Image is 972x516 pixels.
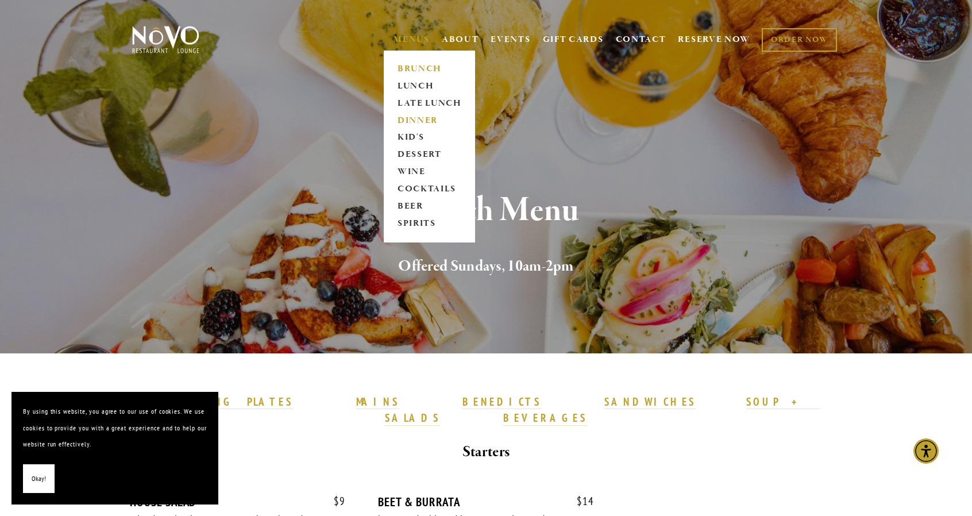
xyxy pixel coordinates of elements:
strong: SHARING PLATES [164,395,293,409]
a: MENUS [394,34,430,45]
strong: Starters [462,442,510,462]
a: SOUP + SALADS [385,395,820,426]
img: Novo Restaurant &amp; Lounge [130,25,202,54]
a: BRUNCH [394,60,465,78]
span: Okay! [32,471,46,487]
a: RESERVE NOW [678,29,750,51]
strong: BEVERAGES [503,411,587,425]
a: EVENTS [491,34,530,45]
a: LUNCH [394,78,465,95]
a: KID'S [394,129,465,147]
a: ORDER NOW [762,28,837,52]
strong: MAINS [356,395,399,409]
a: BEVERAGES [503,411,587,426]
a: COCKTAILS [394,181,465,198]
span: $ [577,494,583,508]
h2: Offered Sundays, 10am-2pm [151,255,821,279]
a: ABOUT [442,34,479,45]
a: SPIRITS [394,215,465,233]
strong: BENEDICTS [462,395,542,409]
a: CONTACT [616,29,666,51]
a: BEER [394,198,465,215]
a: DESSERT [394,147,465,164]
a: LATE LUNCH [394,95,465,112]
a: SANDWICHES [604,395,696,410]
a: BENEDICTS [462,395,542,410]
a: MAINS [356,395,399,410]
h1: Brunch Menu [151,192,821,229]
section: Cookie banner [11,392,218,505]
span: 9 [322,495,345,508]
button: Okay! [23,464,55,494]
div: BEET & BURRATA [378,495,593,509]
span: 14 [565,495,594,508]
div: Accessibility Menu [913,438,939,464]
span: $ [334,494,340,508]
a: GIFT CARDS [543,29,604,51]
p: By using this website, you agree to our use of cookies. We use cookies to provide you with a grea... [23,403,207,453]
a: SHARING PLATES [164,395,293,410]
strong: SANDWICHES [604,395,696,409]
a: WINE [394,164,465,181]
a: DINNER [394,112,465,129]
div: HOUSE SALAD [130,495,345,509]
